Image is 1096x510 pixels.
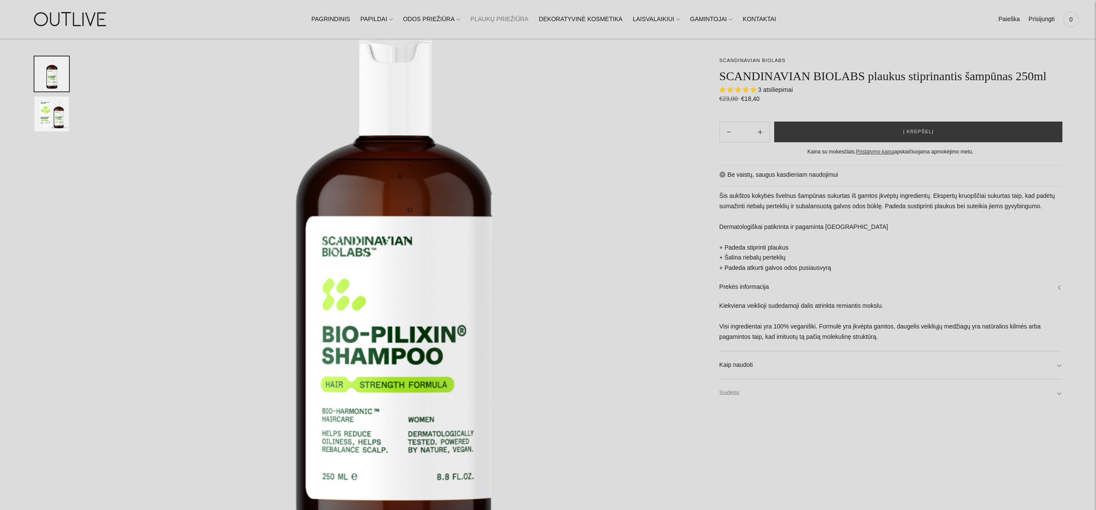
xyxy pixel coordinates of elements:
h1: SCANDINAVIAN BIOLABS plaukus stiprinantis šampūnas 250ml [719,69,1062,84]
button: Į krepšelį [774,122,1062,142]
a: LAISVALAIKIUI [633,10,680,29]
a: KONTAKTAI [743,10,776,29]
div: Kaina su mokesčiais. apskaičiuojama apmokėjimo metu. [719,147,1062,156]
a: ODOS PRIEŽIŪRA [403,10,460,29]
span: €18,40 [741,95,760,102]
button: Subtract product quantity [751,122,769,142]
a: 0 [1063,10,1079,29]
a: PLAUKŲ PRIEŽIŪRA [470,10,529,29]
span: Į krepšelį [903,128,934,136]
a: GAMINTOJAI [690,10,732,29]
a: PAGRINDINIS [311,10,350,29]
a: Pristatymo kaina [856,149,894,155]
a: Prisijungti [1028,10,1055,29]
button: Translation missing: en.general.accessibility.image_thumbail [34,56,69,91]
button: Translation missing: en.general.accessibility.image_thumbail [34,97,69,131]
a: Kaip naudoti [719,351,1062,379]
span: 3 atsiliepimai [758,86,793,93]
a: SCANDINAVIAN BIOLABS [719,58,786,63]
a: DEKORATYVINĖ KOSMETIKA [539,10,623,29]
s: €23,00 [719,95,740,102]
div: Be vaistų, saugus kasdieniam naudojimui Šis aukštos kokybės švelnus šampūnas sukurtas iš gamtos į... [719,165,1062,407]
button: Add product quantity [720,122,738,142]
a: Sudėtis [719,379,1062,407]
a: PAPILDAI [361,10,393,29]
img: OUTLIVE [17,4,125,34]
input: Product quantity [738,126,751,138]
span: 0 [1065,13,1077,25]
div: Kiekviena veiklioji sudedamoji dalis atrinkta remiantis mokslu. Visi ingredientai yra 100% vegani... [719,301,1062,351]
a: Prekės informacija [719,273,1062,301]
span: 5.00 stars [719,86,758,93]
a: Paieška [998,10,1020,29]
